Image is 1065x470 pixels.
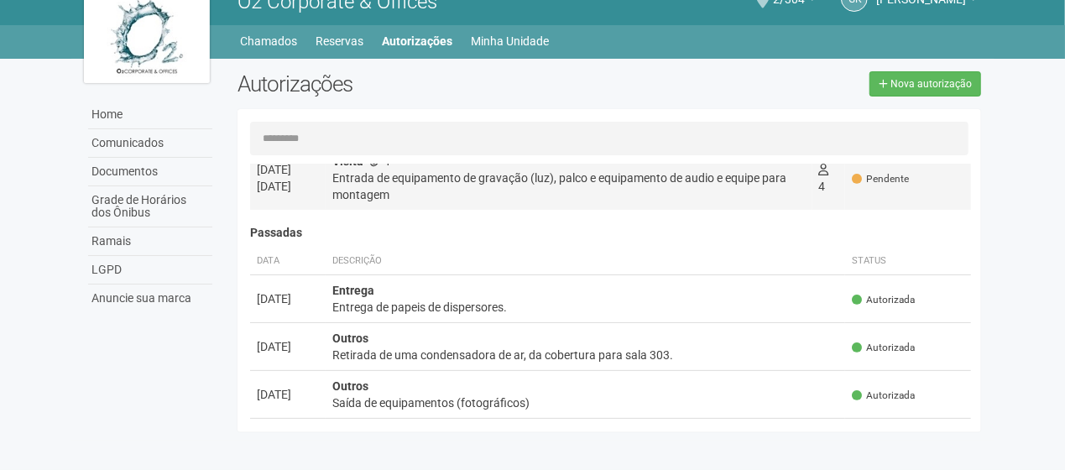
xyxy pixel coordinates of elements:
[88,129,212,158] a: Comunicados
[332,347,839,363] div: Retirada de uma condensadora de ar, da cobertura para sala 303.
[88,285,212,312] a: Anuncie sua marca
[472,29,550,53] a: Minha Unidade
[88,186,212,227] a: Grade de Horários dos Ônibus
[238,71,597,97] h2: Autorizações
[332,284,374,297] strong: Entrega
[852,293,915,307] span: Autorizada
[332,332,368,345] strong: Outros
[332,394,839,411] div: Saída de equipamentos (fotográficos)
[332,299,839,316] div: Entrega de papeis de dispersores.
[316,29,364,53] a: Reservas
[326,248,846,275] th: Descrição
[332,170,806,203] div: Entrada de equipamento de gravação (luz), palco e equipamento de audio e equipe para montagem
[88,158,212,186] a: Documentos
[370,154,391,168] span: 1
[88,101,212,129] a: Home
[88,256,212,285] a: LGPD
[852,389,915,403] span: Autorizada
[241,29,298,53] a: Chamados
[250,227,972,239] h4: Passadas
[819,163,829,193] span: 4
[257,386,319,403] div: [DATE]
[257,161,319,178] div: [DATE]
[88,227,212,256] a: Ramais
[257,338,319,355] div: [DATE]
[257,290,319,307] div: [DATE]
[869,71,981,97] a: Nova autorização
[845,248,971,275] th: Status
[250,248,326,275] th: Data
[332,154,363,168] strong: Visita
[890,78,972,90] span: Nova autorização
[852,341,915,355] span: Autorizada
[852,172,909,186] span: Pendente
[332,379,368,393] strong: Outros
[257,178,319,195] div: [DATE]
[383,29,453,53] a: Autorizações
